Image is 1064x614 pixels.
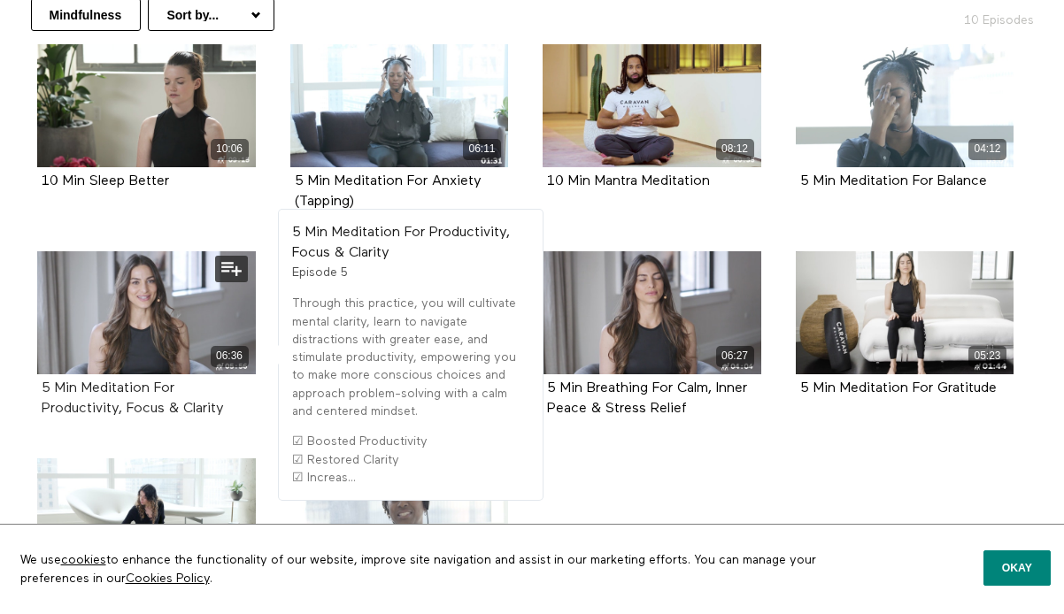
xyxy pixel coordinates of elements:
[547,174,710,188] strong: 10 Min Mantra Meditation
[290,458,509,581] a: 5 Min Meditation For Stress Relief 04:41
[547,174,710,188] a: 10 Min Mantra Meditation
[295,174,482,209] strong: 5 Min Meditation For Anxiety (Tapping)
[42,381,224,416] strong: 5 Min Meditation For Productivity, Focus & Clarity
[968,346,1006,366] div: 05:23
[968,139,1006,159] div: 04:12
[211,139,249,159] div: 10:06
[796,251,1014,374] a: 5 Min Meditation For Gratitude 05:23
[42,174,169,188] a: 10 Min Sleep Better
[543,44,761,167] a: 10 Min Mantra Meditation 08:12
[716,139,754,159] div: 08:12
[292,295,529,420] p: Through this practice, you will cultivate mental clarity, learn to navigate distractions with gre...
[547,381,747,415] a: 5 Min Breathing For Calm, Inner Peace & Stress Relief
[211,346,249,366] div: 06:36
[800,174,987,188] a: 5 Min Meditation For Balance
[796,44,1014,167] a: 5 Min Meditation For Balance 04:12
[292,433,529,487] p: ☑ Boosted Productivity ☑ Restored Clarity ☑ Increas...
[215,256,248,282] button: Add to my list
[547,381,747,416] strong: 5 Min Breathing For Calm, Inner Peace & Stress Relief
[7,538,832,601] p: We use to enhance the functionality of our website, improve site navigation and assist in our mar...
[37,251,256,374] a: 5 Min Meditation For Productivity, Focus & Clarity 06:36
[42,174,169,188] strong: 10 Min Sleep Better
[292,266,347,279] span: Episode 5
[800,381,997,395] strong: 5 Min Meditation For Gratitude
[37,458,256,581] a: 20 Min Sound Healing For Sleep 21:14
[126,572,210,585] a: Cookies Policy
[42,381,224,415] a: 5 Min Meditation For Productivity, Focus & Clarity
[983,550,1051,586] button: Okay
[463,139,501,159] div: 06:11
[37,44,256,167] a: 10 Min Sleep Better 10:06
[61,554,106,566] a: cookies
[716,346,754,366] div: 06:27
[800,381,997,395] a: 5 Min Meditation For Gratitude
[292,226,510,260] strong: 5 Min Meditation For Productivity, Focus & Clarity
[295,174,482,208] a: 5 Min Meditation For Anxiety (Tapping)
[800,174,987,188] strong: 5 Min Meditation For Balance
[290,44,509,167] a: 5 Min Meditation For Anxiety (Tapping) 06:11
[543,251,761,374] a: 5 Min Breathing For Calm, Inner Peace & Stress Relief 06:27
